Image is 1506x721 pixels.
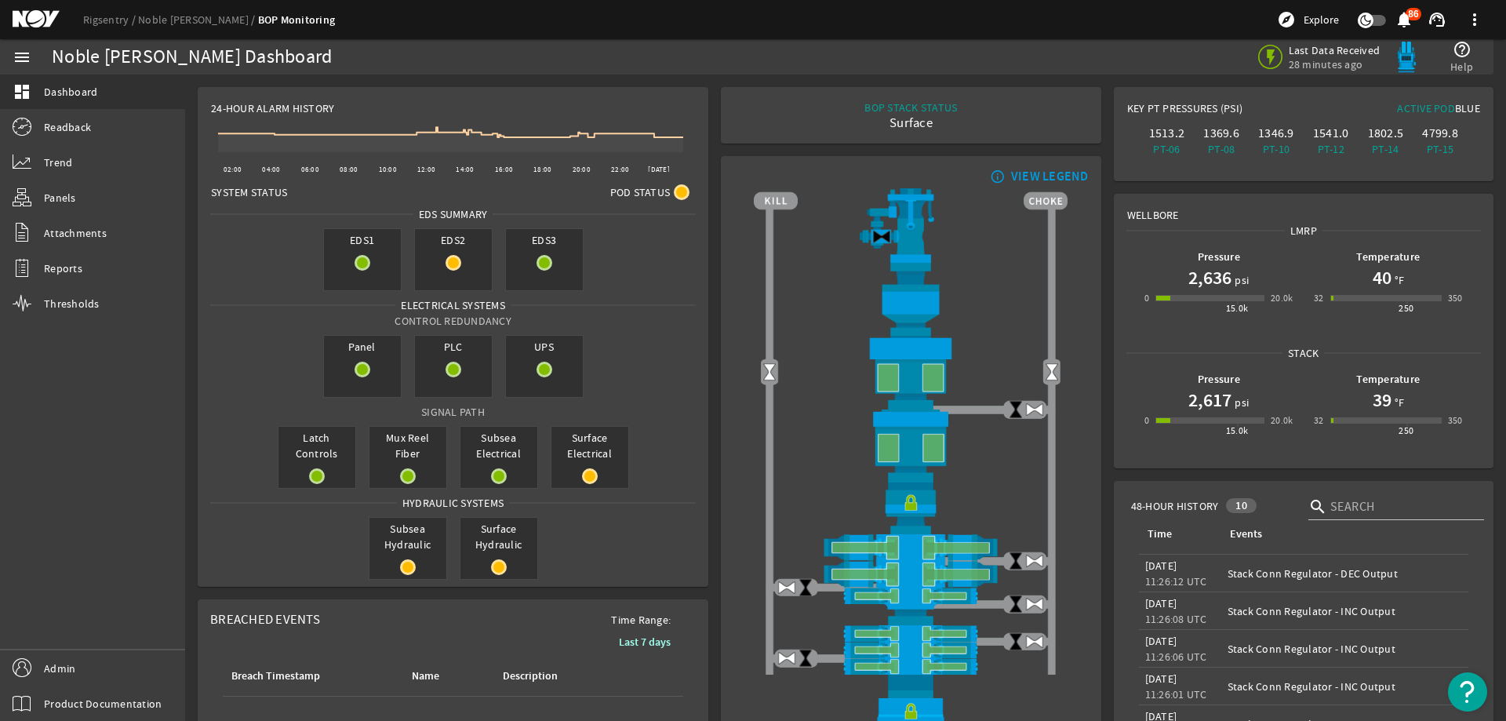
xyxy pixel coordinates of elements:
mat-icon: support_agent [1428,10,1446,29]
span: Product Documentation [44,696,162,712]
legacy-datetime-component: [DATE] [1145,559,1177,573]
mat-icon: menu [13,48,31,67]
img: ValveOpen.png [1025,595,1044,614]
span: Subsea Electrical [460,427,537,464]
img: ValveClose.png [1006,595,1025,614]
span: EDS SUMMARY [413,206,493,222]
div: BOP STACK STATUS [864,100,957,115]
button: Last 7 days [606,628,683,656]
legacy-datetime-component: [DATE] [1145,596,1177,610]
div: 1369.6 [1197,126,1246,141]
b: Temperature [1356,249,1420,264]
span: Blue [1455,101,1480,115]
legacy-datetime-component: 11:26:06 UTC [1145,650,1207,664]
legacy-datetime-component: [DATE] [1145,634,1177,648]
span: 24-Hour Alarm History [211,100,334,116]
b: Pressure [1198,372,1240,387]
div: Breach Timestamp [229,668,391,685]
div: Key PT Pressures (PSI) [1127,100,1304,122]
div: 15.0k [1226,300,1249,316]
div: PT-14 [1362,141,1410,157]
span: Admin [44,661,75,676]
span: Explore [1304,12,1339,27]
img: ValveClose.png [796,578,815,597]
span: Reports [44,260,82,276]
div: 1802.5 [1362,126,1410,141]
div: PT-06 [1143,141,1191,157]
div: 250 [1399,300,1413,316]
mat-icon: explore [1277,10,1296,29]
img: BopBodyShearBottom.png [754,604,1068,625]
text: 06:00 [301,165,319,174]
div: Time [1148,526,1172,543]
span: Surface Electrical [551,427,628,464]
span: 28 minutes ago [1289,57,1380,71]
div: Time [1145,526,1209,543]
a: Noble [PERSON_NAME] [138,13,258,27]
img: Valve2Close.png [872,228,891,246]
text: 14:00 [456,165,474,174]
div: 32 [1314,413,1324,428]
legacy-datetime-component: 11:26:08 UTC [1145,612,1207,626]
span: Electrical Systems [395,297,511,313]
span: °F [1391,272,1405,288]
div: Surface [864,115,957,131]
div: Description [503,668,558,685]
text: 02:00 [224,165,242,174]
span: Trend [44,155,72,170]
img: ValveOpen.png [777,649,796,668]
span: LMRP [1285,223,1322,239]
div: 0 [1144,290,1149,306]
h1: 39 [1373,388,1391,413]
span: 48-Hour History [1131,498,1219,514]
span: EDS1 [324,229,401,251]
span: Breached Events [210,611,320,628]
img: Valve2Open.png [1042,363,1061,382]
img: ValveOpen.png [1025,552,1044,570]
span: Stack [1282,345,1324,361]
div: Name [412,668,439,685]
mat-icon: help_outline [1453,40,1471,59]
div: 32 [1314,290,1324,306]
div: Events [1230,526,1262,543]
span: Latch Controls [278,427,355,464]
text: [DATE] [648,165,670,174]
button: Open Resource Center [1448,672,1487,712]
span: EDS3 [506,229,583,251]
span: Last Data Received [1289,43,1380,57]
div: PT-12 [1307,141,1355,157]
div: 250 [1399,423,1413,439]
span: Dashboard [44,84,97,100]
b: Temperature [1356,372,1420,387]
img: Valve2Open.png [760,363,779,382]
img: PipeRamOpen.png [754,588,1068,604]
img: PipeRamOpen.png [754,658,1068,675]
span: Time Range: [598,612,683,628]
div: Noble [PERSON_NAME] Dashboard [52,49,332,65]
span: Panels [44,190,76,206]
span: PLC [415,336,492,358]
div: 20.0k [1271,290,1293,306]
img: RiserAdapter.png [754,188,1068,263]
img: UpperAnnularOpen.png [754,336,1068,410]
legacy-datetime-component: 11:26:12 UTC [1145,574,1207,588]
button: Explore [1271,7,1345,32]
img: ValveClose.png [1006,552,1025,570]
span: °F [1391,395,1405,410]
text: 10:00 [379,165,397,174]
img: ShearRamOpen.png [754,561,1068,588]
span: Attachments [44,225,107,241]
h1: 2,636 [1188,265,1231,290]
a: BOP Monitoring [258,13,336,27]
span: Signal Path [421,405,485,419]
img: FlexJoint.png [754,263,1068,336]
div: Stack Conn Regulator - INC Output [1228,641,1462,657]
div: Stack Conn Regulator - DEC Output [1228,566,1462,581]
span: System Status [211,184,287,200]
b: Pressure [1198,249,1240,264]
div: Description [500,668,613,685]
span: Thresholds [44,296,100,311]
span: Hydraulic Systems [397,495,509,511]
a: Rigsentry [83,13,138,27]
span: psi [1231,272,1249,288]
